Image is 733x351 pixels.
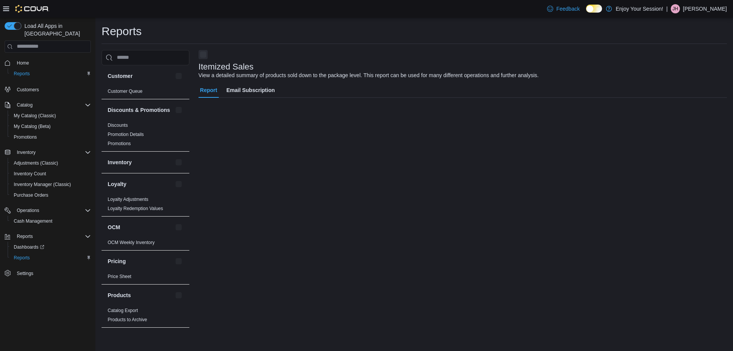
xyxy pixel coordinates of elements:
span: Loyalty Redemption Values [108,205,163,212]
span: Catalog [17,102,32,108]
a: Reports [11,253,33,262]
a: Reports [11,69,33,78]
span: Reports [11,69,91,78]
span: Reports [17,233,33,239]
span: Inventory Manager (Classic) [11,180,91,189]
a: Settings [14,269,36,278]
span: Promotions [11,133,91,142]
span: Inventory Count [11,169,91,178]
span: Reports [14,71,30,77]
a: Price Sheet [108,274,131,279]
span: My Catalog (Classic) [11,111,91,120]
span: Reports [11,253,91,262]
a: OCM Weekly Inventory [108,240,155,245]
a: My Catalog (Classic) [11,111,59,120]
span: Products to Archive [108,317,147,323]
a: Inventory Count [11,169,49,178]
span: Home [14,58,91,68]
button: Reports [2,231,94,242]
span: Catalog Export [108,307,138,314]
a: Customers [14,85,42,94]
span: Inventory Manager (Classic) [14,181,71,188]
button: Products [174,291,183,300]
span: Operations [17,207,39,214]
button: Operations [14,206,42,215]
h3: Loyalty [108,180,126,188]
button: Catalog [2,100,94,110]
a: Loyalty Redemption Values [108,206,163,211]
a: Catalog Export [108,308,138,313]
a: Promotions [11,133,40,142]
span: Report [200,82,217,98]
button: Reports [8,252,94,263]
h3: Customer [108,72,132,80]
button: Cash Management [8,216,94,226]
span: Promotions [108,141,131,147]
a: Loyalty Adjustments [108,197,149,202]
h3: Products [108,291,131,299]
p: | [666,4,668,13]
div: Julia Holladay [671,4,680,13]
button: Inventory Count [8,168,94,179]
span: Promotions [14,134,37,140]
div: Customer [102,87,189,99]
a: Promotions [108,141,131,146]
a: Dashboards [11,243,47,252]
span: Load All Apps in [GEOGRAPHIC_DATA] [21,22,91,37]
button: Purchase Orders [8,190,94,201]
a: Cash Management [11,217,55,226]
a: Products to Archive [108,317,147,322]
span: Inventory [14,148,91,157]
span: Customer Queue [108,88,142,94]
span: Operations [14,206,91,215]
span: Catalog [14,100,91,110]
button: Inventory Manager (Classic) [8,179,94,190]
nav: Complex example [5,54,91,299]
span: Adjustments (Classic) [14,160,58,166]
span: Inventory Count [14,171,46,177]
span: Home [17,60,29,66]
span: Inventory [17,149,36,155]
span: Reports [14,232,91,241]
button: Catalog [14,100,36,110]
button: My Catalog (Beta) [8,121,94,132]
div: Pricing [102,272,189,284]
span: Promotion Details [108,131,144,137]
button: Customers [2,84,94,95]
a: Adjustments (Classic) [11,159,61,168]
span: Cash Management [14,218,52,224]
div: Discounts & Promotions [102,121,189,151]
span: Settings [14,269,91,278]
button: Settings [2,268,94,279]
h3: Inventory [108,159,132,166]
h3: Discounts & Promotions [108,106,170,114]
a: Customer Queue [108,89,142,94]
button: Inventory [108,159,173,166]
span: My Catalog (Classic) [14,113,56,119]
button: Promotions [8,132,94,142]
img: Cova [15,5,49,13]
span: Feedback [556,5,580,13]
a: Discounts [108,123,128,128]
button: Pricing [174,257,183,266]
button: My Catalog (Classic) [8,110,94,121]
h3: Pricing [108,257,126,265]
input: Dark Mode [586,5,602,13]
span: Dashboards [14,244,44,250]
div: Products [102,306,189,327]
button: Discounts & Promotions [174,105,183,115]
span: Customers [17,87,39,93]
h1: Reports [102,24,142,39]
button: Loyalty [108,180,173,188]
span: JH [673,4,678,13]
button: Home [2,57,94,68]
a: Promotion Details [108,132,144,137]
span: Email Subscription [226,82,275,98]
button: Discounts & Promotions [108,106,173,114]
button: Next [199,50,208,59]
div: OCM [102,238,189,250]
div: View a detailed summary of products sold down to the package level. This report can be used for m... [199,71,539,79]
a: Purchase Orders [11,191,52,200]
span: Loyalty Adjustments [108,196,149,202]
